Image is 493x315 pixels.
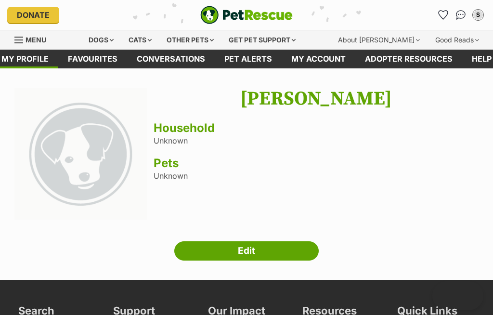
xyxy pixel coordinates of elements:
[432,281,483,310] iframe: Help Scout Beacon - Open
[127,50,215,68] a: conversations
[200,6,293,24] img: logo-e224e6f780fb5917bec1dbf3a21bbac754714ae5b6737aabdf751b685950b380.svg
[436,7,486,23] ul: Account quick links
[355,50,462,68] a: Adopter resources
[200,6,293,24] a: PetRescue
[428,30,486,50] div: Good Reads
[174,241,319,261] a: Edit
[14,30,53,48] a: Menu
[222,30,302,50] div: Get pet support
[122,30,158,50] div: Cats
[453,7,468,23] a: Conversations
[154,88,479,222] div: Unknown Unknown
[58,50,127,68] a: Favourites
[82,30,120,50] div: Dogs
[7,7,59,23] a: Donate
[160,30,221,50] div: Other pets
[282,50,355,68] a: My account
[436,7,451,23] a: Favourites
[154,121,479,135] h3: Household
[470,7,486,23] button: My account
[26,36,46,44] span: Menu
[154,157,479,170] h3: Pets
[14,88,147,220] img: large_default-f37c3b2ddc539b7721ffdbd4c88987add89f2ef0fd77a71d0d44a6cf3104916e.png
[331,30,427,50] div: About [PERSON_NAME]
[215,50,282,68] a: Pet alerts
[154,88,479,110] h1: [PERSON_NAME]
[473,10,483,20] div: S
[456,10,466,20] img: chat-41dd97257d64d25036548639549fe6c8038ab92f7586957e7f3b1b290dea8141.svg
